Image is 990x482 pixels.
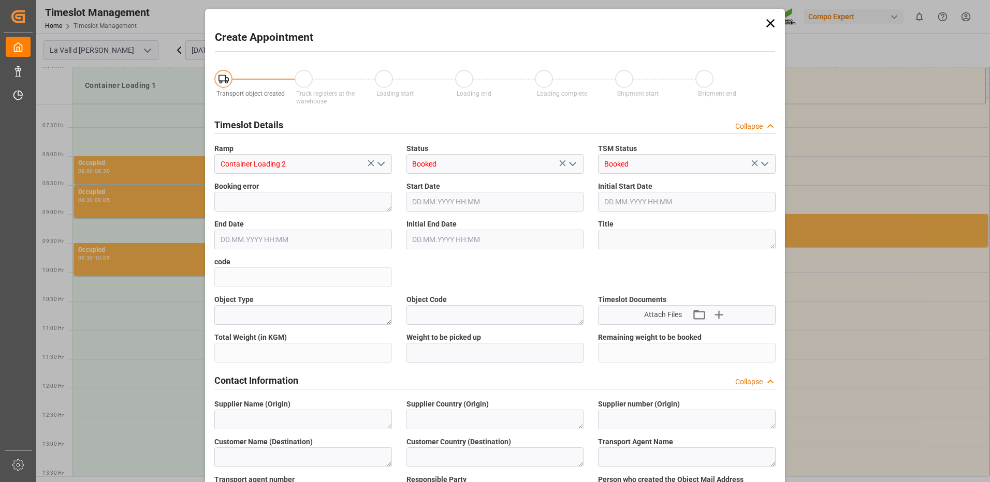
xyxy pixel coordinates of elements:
span: Supplier number (Origin) [598,399,680,410]
span: TSM Status [598,143,637,154]
span: Weight to be picked up [406,332,481,343]
span: Truck registers at the warehouse [296,90,355,105]
span: Initial Start Date [598,181,652,192]
span: Status [406,143,428,154]
span: Attach Files [644,309,682,320]
input: Type to search/select [214,154,392,174]
span: Initial End Date [406,219,457,230]
span: Ramp [214,143,234,154]
span: Loading complete [537,90,587,97]
input: DD.MM.YYYY HH:MM [406,192,584,212]
span: Total Weight (in KGM) [214,332,287,343]
span: Timeslot Documents [598,294,666,305]
button: open menu [372,156,388,172]
span: End Date [214,219,244,230]
span: Loading start [376,90,414,97]
h2: Timeslot Details [214,118,283,132]
span: Start Date [406,181,440,192]
span: Object Type [214,294,254,305]
span: Supplier Country (Origin) [406,399,489,410]
span: code [214,257,230,267]
span: Supplier Name (Origin) [214,399,290,410]
span: Transport object created [216,90,285,97]
span: Object Code [406,294,447,305]
input: DD.MM.YYYY HH:MM [406,230,584,249]
span: Title [598,219,614,230]
span: Loading end [457,90,491,97]
span: Shipment start [617,90,659,97]
input: Type to search/select [406,154,584,174]
button: open menu [564,156,580,172]
span: Customer Name (Destination) [214,436,313,447]
span: Customer Country (Destination) [406,436,511,447]
div: Collapse [735,376,763,387]
span: Booking error [214,181,259,192]
button: open menu [756,156,771,172]
h2: Create Appointment [215,29,313,46]
span: Shipment end [697,90,736,97]
span: Remaining weight to be booked [598,332,702,343]
div: Collapse [735,121,763,132]
input: DD.MM.YYYY HH:MM [214,230,392,249]
h2: Contact Information [214,373,298,387]
span: Transport Agent Name [598,436,673,447]
input: DD.MM.YYYY HH:MM [598,192,776,212]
